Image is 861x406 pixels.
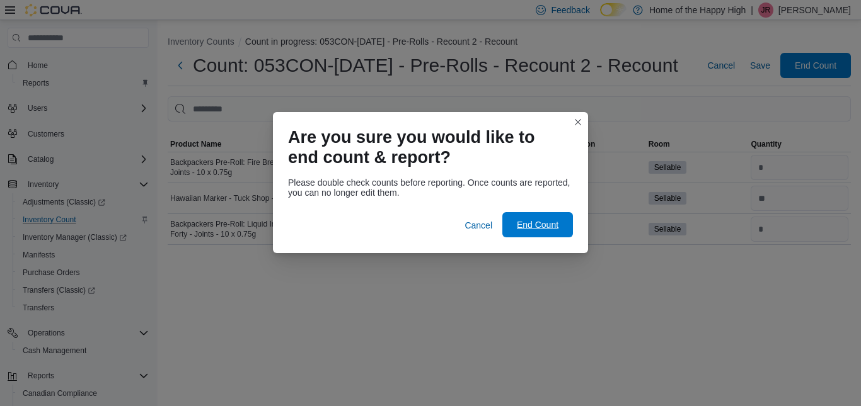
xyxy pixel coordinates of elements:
[502,212,573,237] button: End Count
[288,178,573,198] div: Please double check counts before reporting. Once counts are reported, you can no longer edit them.
[570,115,586,130] button: Closes this modal window
[288,127,563,167] h1: Are you sure you would like to end count & report?
[465,219,492,232] span: Cancel
[517,218,558,231] span: End Count
[459,213,497,238] button: Cancel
